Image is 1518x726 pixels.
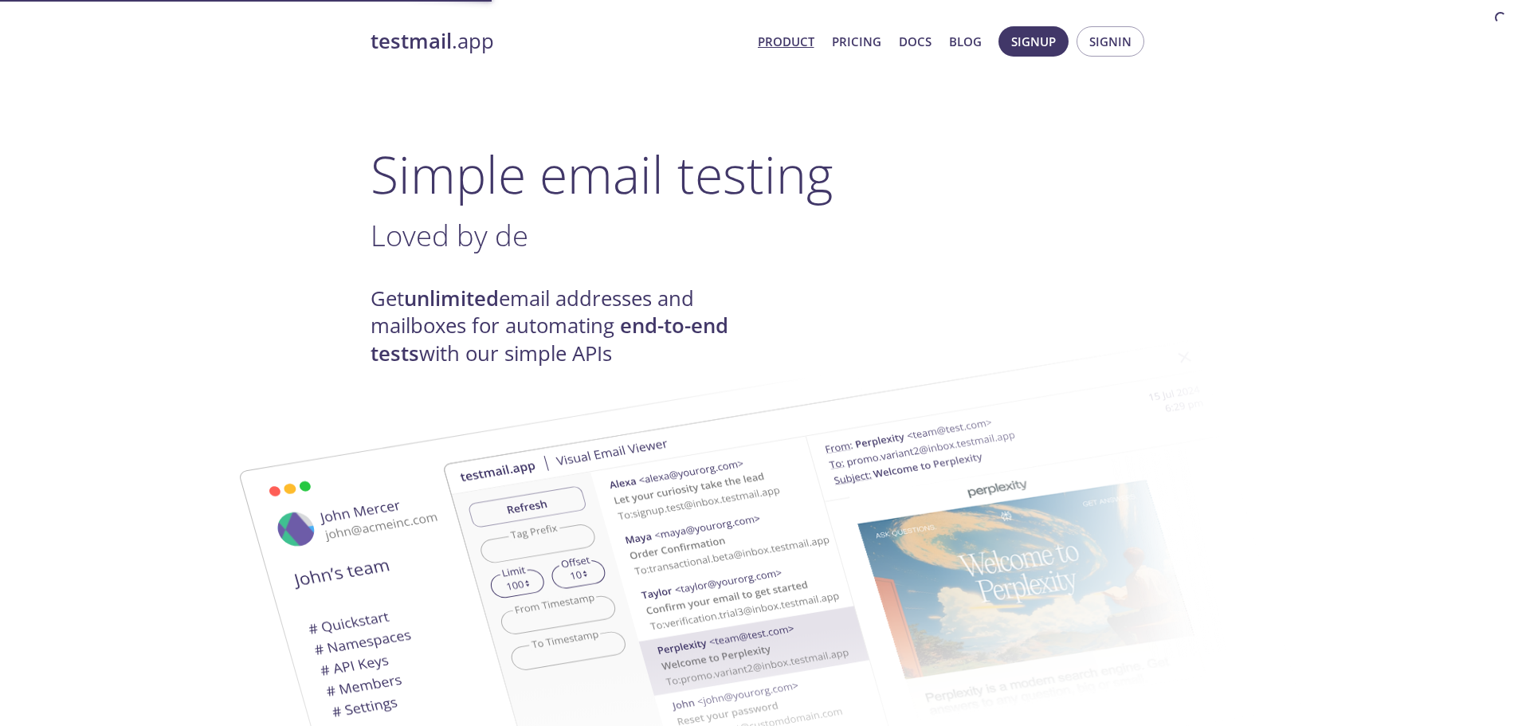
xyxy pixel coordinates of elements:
[371,285,759,367] h4: Get email addresses and mailboxes for automating with our simple APIs
[899,31,932,52] a: Docs
[949,31,982,52] a: Blog
[371,215,528,255] span: Loved by de
[371,143,1148,205] h1: Simple email testing
[1089,31,1132,52] span: Signin
[1077,26,1144,57] button: Signin
[998,26,1069,57] button: Signup
[758,31,814,52] a: Product
[371,312,728,367] strong: end-to-end tests
[404,285,499,312] strong: unlimited
[371,27,452,55] strong: testmail
[1011,31,1056,52] span: Signup
[371,28,745,55] a: testmail.app
[832,31,881,52] a: Pricing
